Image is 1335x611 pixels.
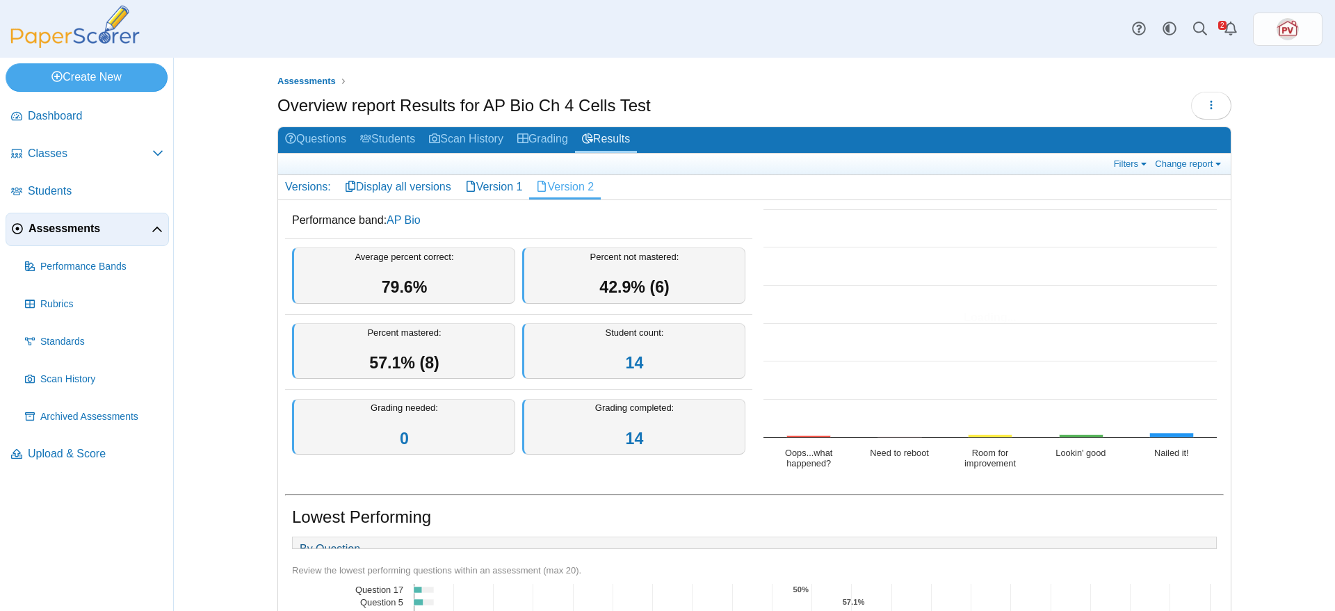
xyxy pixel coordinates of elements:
span: Upload & Score [28,446,163,462]
a: 14 [626,354,644,372]
a: Filters [1110,158,1153,170]
span: Rubrics [40,298,163,311]
span: Dashboard [28,108,163,124]
span: Scan History [40,373,163,386]
a: Performance Bands [19,250,169,284]
img: PaperScorer [6,6,145,48]
a: Dashboard [6,100,169,133]
a: Scan History [19,363,169,396]
span: Archived Assessments [40,410,163,424]
a: Assessments [6,213,169,246]
dd: Performance band: [285,202,752,238]
span: Standards [40,335,163,349]
text: Question 17 [355,585,403,595]
text: Question 5 [360,597,403,608]
text: Room for improvement [964,448,1016,469]
div: Review the lowest performing questions within an assessment (max 20). [292,564,1217,577]
img: ps.2dGqZ33xQFlRBWZu [1277,18,1299,40]
a: Upload & Score [6,438,169,471]
span: Tim Peevyhouse [1277,18,1299,40]
div: Chart. Highcharts interactive chart. [756,202,1224,480]
span: Assessments [29,221,152,236]
a: 0 [400,430,409,448]
a: Classes [6,138,169,171]
a: Archived Assessments [19,400,169,434]
div: Student count: [522,323,745,380]
span: Loading... [964,311,1017,323]
h1: Lowest Performing [292,505,431,529]
h1: Overview report Results for AP Bio Ch 4 Cells Test [277,94,651,117]
a: Questions [278,127,353,153]
a: Version 1 [458,175,530,199]
a: Create New [6,63,168,91]
div: Grading needed: [292,399,515,455]
span: 42.9% (6) [599,278,670,296]
text: Oops...what happened? [785,448,833,469]
a: By Question [293,537,367,561]
a: Alerts [1215,14,1246,44]
a: Assessments [274,73,339,90]
span: Classes [28,146,152,161]
a: 14 [626,430,644,448]
div: Average percent correct: [292,247,515,304]
text: Nailed it! [1154,448,1189,458]
a: Display all versions [338,175,458,199]
text: Need to reboot [870,448,929,458]
a: AP Bio [387,214,421,226]
a: Students [353,127,422,153]
span: 57.1% (8) [369,354,439,372]
a: Students [6,175,169,209]
a: Grading [510,127,575,153]
span: 79.6% [382,278,428,296]
a: Standards [19,325,169,359]
span: Students [28,184,163,199]
div: Percent not mastered: [522,247,745,304]
svg: Interactive chart [756,202,1224,480]
a: Change report [1151,158,1227,170]
a: Rubrics [19,288,169,321]
a: Version 2 [529,175,601,199]
span: Performance Bands [40,260,163,274]
a: PaperScorer [6,38,145,50]
div: Versions: [278,175,338,199]
a: Results [575,127,637,153]
div: Grading completed: [522,399,745,455]
a: ps.2dGqZ33xQFlRBWZu [1253,13,1322,46]
text: Lookin' good [1055,448,1106,458]
span: Assessments [277,76,336,86]
a: Scan History [422,127,510,153]
div: Percent mastered: [292,323,515,380]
